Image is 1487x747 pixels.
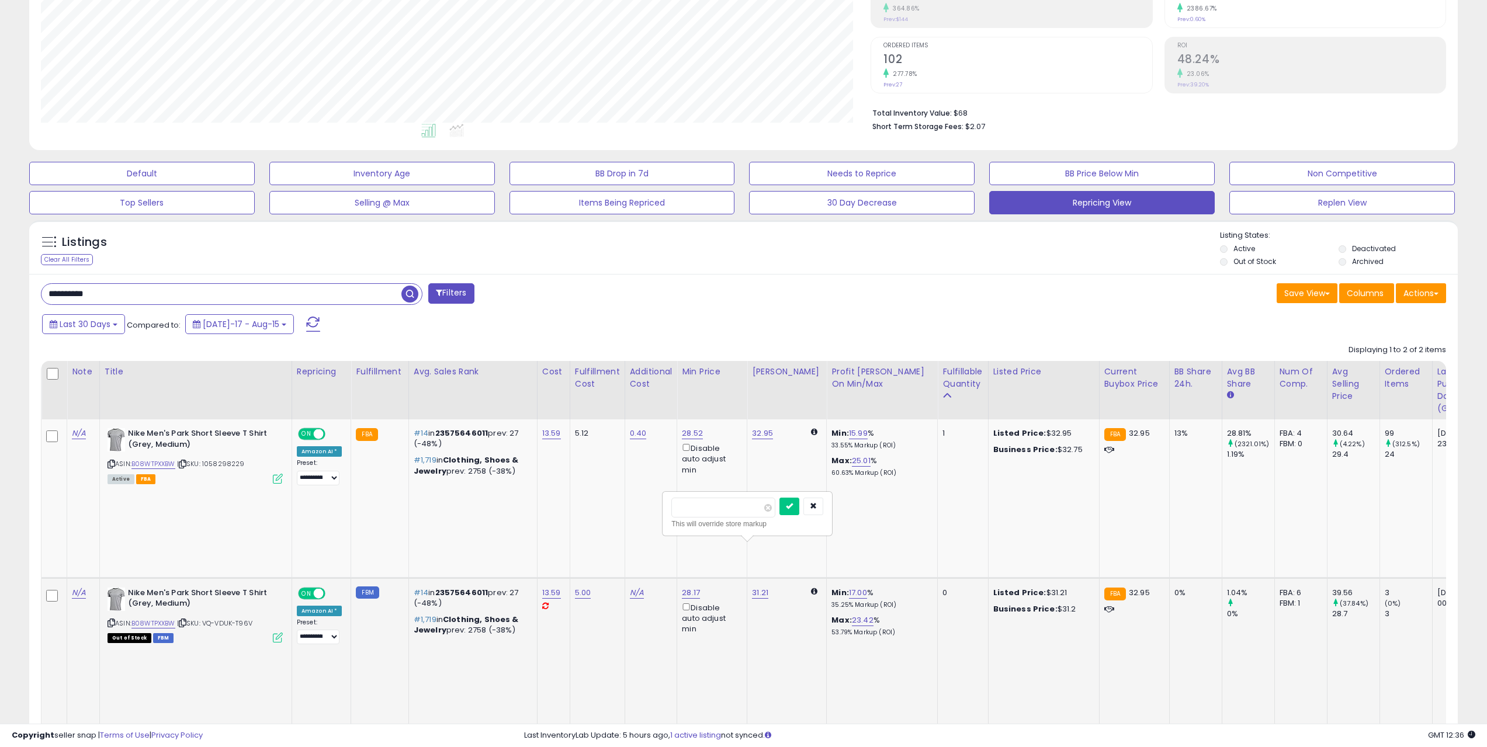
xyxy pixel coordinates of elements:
[509,191,735,214] button: Items Being Repriced
[1437,588,1476,609] div: [DATE] 00:46:27
[671,518,823,530] div: This will override store markup
[42,314,125,334] button: Last 30 Days
[1396,283,1446,303] button: Actions
[831,455,852,466] b: Max:
[883,53,1152,68] h2: 102
[108,588,125,611] img: 318fEWxS6+L._SL40_.jpg
[414,454,519,476] span: Clothing, Shoes & Jewelry
[831,442,928,450] p: 33.55% Markup (ROI)
[1280,588,1318,598] div: FBA: 6
[1233,256,1276,266] label: Out of Stock
[131,619,175,628] a: B08WTPXXBW
[1227,366,1270,390] div: Avg BB Share
[414,588,528,609] p: in prev: 27 (-48%)
[1104,588,1126,600] small: FBA
[942,366,983,390] div: Fulfillable Quantity
[1227,390,1234,401] small: Avg BB Share.
[1392,439,1420,449] small: (312.5%)
[1340,439,1365,449] small: (4.22%)
[749,191,975,214] button: 30 Day Decrease
[1437,366,1480,415] div: Last Purchase Date (GMT)
[831,614,852,626] b: Max:
[269,191,495,214] button: Selling @ Max
[575,587,591,599] a: 5.00
[1428,729,1475,741] span: 2025-09-15 12:36 GMT
[297,619,342,645] div: Preset:
[1332,588,1379,598] div: 39.56
[1332,428,1379,439] div: 30.64
[682,442,738,475] div: Disable auto adjust min
[752,366,822,378] div: [PERSON_NAME]
[993,587,1046,598] b: Listed Price:
[749,162,975,185] button: Needs to Reprice
[575,428,616,439] div: 5.12
[1129,587,1150,598] span: 32.95
[682,428,703,439] a: 28.52
[1277,283,1337,303] button: Save View
[1229,162,1455,185] button: Non Competitive
[1183,70,1209,78] small: 23.06%
[849,587,867,599] a: 17.00
[831,628,928,637] p: 53.79% Markup (ROI)
[356,586,379,599] small: FBM
[993,603,1058,614] b: Business Price:
[1340,599,1368,608] small: (37.84%)
[872,108,952,118] b: Total Inventory Value:
[1280,439,1318,449] div: FBM: 0
[177,619,252,628] span: | SKU: VQ-VDUK-T96V
[1437,428,1476,449] div: [DATE] 23:22:58
[128,428,270,453] b: Nike Men's Park Short Sleeve T Shirt (Grey, Medium)
[575,366,620,390] div: Fulfillment Cost
[12,729,54,741] strong: Copyright
[542,428,561,439] a: 13.59
[831,366,933,390] div: Profit [PERSON_NAME] on Min/Max
[1385,588,1432,598] div: 3
[831,588,928,609] div: %
[136,474,156,484] span: FBA
[41,254,93,265] div: Clear All Filters
[752,587,768,599] a: 31.21
[414,366,532,378] div: Avg. Sales Rank
[1104,428,1126,441] small: FBA
[177,459,245,468] span: | SKU: 1058298229
[965,121,985,132] span: $2.07
[883,81,902,88] small: Prev: 27
[542,587,561,599] a: 13.59
[1174,588,1213,598] div: 0%
[1385,428,1432,439] div: 99
[414,428,428,439] span: #14
[414,587,428,598] span: #14
[1280,598,1318,609] div: FBM: 1
[883,16,908,23] small: Prev: $144
[849,428,868,439] a: 15.99
[269,162,495,185] button: Inventory Age
[72,428,86,439] a: N/A
[185,314,294,334] button: [DATE]-17 - Aug-15
[852,455,871,467] a: 25.01
[1104,366,1164,390] div: Current Buybox Price
[356,366,403,378] div: Fulfillment
[1129,428,1150,439] span: 32.95
[435,587,488,598] span: 23575646011
[831,469,928,477] p: 60.63% Markup (ROI)
[1332,449,1379,460] div: 29.4
[889,70,917,78] small: 277.78%
[1227,428,1274,439] div: 28.81%
[1220,230,1458,241] p: Listing States:
[1385,449,1432,460] div: 24
[299,429,314,439] span: ON
[1183,4,1217,13] small: 2386.67%
[1235,439,1270,449] small: (2321.01%)
[942,588,979,598] div: 0
[1233,244,1255,253] label: Active
[1174,428,1213,439] div: 13%
[414,614,528,635] p: in prev: 2758 (-38%)
[29,162,255,185] button: Default
[682,587,700,599] a: 28.17
[831,615,928,637] div: %
[108,428,283,482] div: ASIN:
[105,366,287,378] div: Title
[108,428,125,451] img: 318fEWxS6+L._SL40_.jpg
[428,283,474,304] button: Filters
[682,601,738,635] div: Disable auto adjust min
